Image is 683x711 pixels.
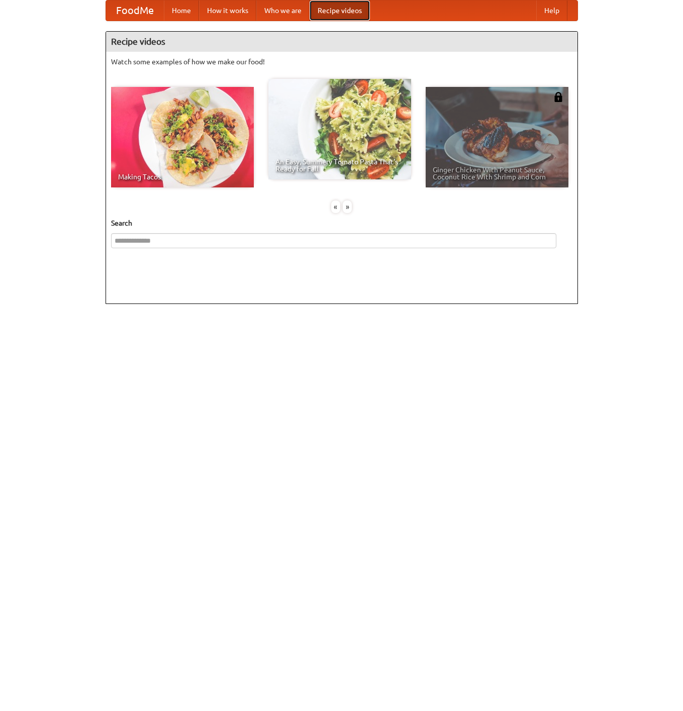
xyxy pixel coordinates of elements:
a: Who we are [256,1,310,21]
a: Home [164,1,199,21]
div: » [343,200,352,213]
h5: Search [111,218,572,228]
p: Watch some examples of how we make our food! [111,57,572,67]
div: « [331,200,340,213]
img: 483408.png [553,92,563,102]
h4: Recipe videos [106,32,577,52]
a: Help [536,1,567,21]
a: Making Tacos [111,87,254,187]
a: FoodMe [106,1,164,21]
span: Making Tacos [118,173,247,180]
a: Recipe videos [310,1,370,21]
span: An Easy, Summery Tomato Pasta That's Ready for Fall [275,158,404,172]
a: An Easy, Summery Tomato Pasta That's Ready for Fall [268,79,411,179]
a: How it works [199,1,256,21]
